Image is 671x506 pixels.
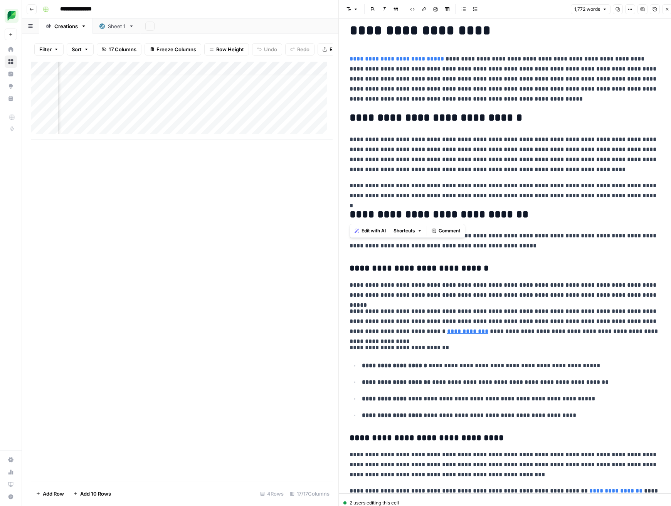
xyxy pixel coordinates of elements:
[204,43,249,55] button: Row Height
[5,92,17,105] a: Your Data
[31,488,69,500] button: Add Row
[216,45,244,53] span: Row Height
[257,488,287,500] div: 4 Rows
[108,22,126,30] div: Sheet 1
[39,18,93,34] a: Creations
[318,43,362,55] button: Export CSV
[97,43,141,55] button: 17 Columns
[54,22,78,30] div: Creations
[43,490,64,498] span: Add Row
[5,43,17,55] a: Home
[252,43,282,55] button: Undo
[390,226,425,236] button: Shortcuts
[574,6,600,13] span: 1,772 words
[264,45,277,53] span: Undo
[5,454,17,466] a: Settings
[287,488,333,500] div: 17/17 Columns
[362,227,386,234] span: Edit with AI
[109,45,136,53] span: 17 Columns
[67,43,94,55] button: Sort
[69,488,116,500] button: Add 10 Rows
[39,45,52,53] span: Filter
[156,45,196,53] span: Freeze Columns
[5,478,17,491] a: Learning Hub
[297,45,309,53] span: Redo
[34,43,64,55] button: Filter
[571,4,610,14] button: 1,772 words
[330,45,357,53] span: Export CSV
[5,6,17,25] button: Workspace: SproutSocial
[394,227,415,234] span: Shortcuts
[80,490,111,498] span: Add 10 Rows
[439,227,460,234] span: Comment
[351,226,389,236] button: Edit with AI
[5,9,18,23] img: SproutSocial Logo
[72,45,82,53] span: Sort
[5,491,17,503] button: Help + Support
[5,55,17,68] a: Browse
[5,68,17,80] a: Insights
[5,80,17,92] a: Opportunities
[5,466,17,478] a: Usage
[93,18,141,34] a: Sheet 1
[285,43,314,55] button: Redo
[429,226,463,236] button: Comment
[145,43,201,55] button: Freeze Columns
